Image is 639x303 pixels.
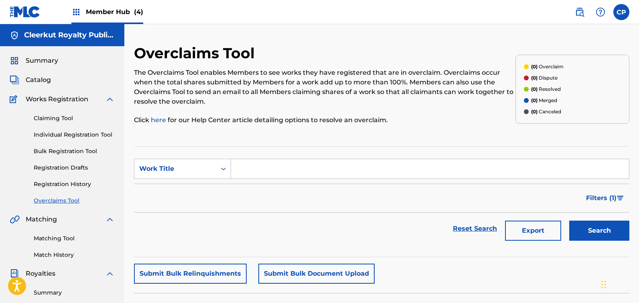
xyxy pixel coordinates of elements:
[105,94,115,104] img: expand
[581,188,629,208] button: Filters (1)
[10,56,19,66] img: Summary
[34,197,115,205] a: Overclaims Tool
[505,221,561,241] button: Export
[10,6,41,18] img: MLC Logo
[10,94,20,104] img: Works Registration
[531,63,564,70] p: Overclaim
[531,63,538,70] span: (0)
[134,68,515,106] p: The Overclaims Tool enables Members to see works they have registered that are in overclaim. Over...
[531,86,561,93] p: Resolved
[34,114,115,123] a: Claiming Tool
[34,131,115,139] a: Individual Registration Tool
[26,56,58,66] span: Summary
[531,108,561,115] p: Canceled
[134,264,247,284] button: Submit Bulk Relinquishments
[531,74,558,82] p: Dispute
[10,269,19,278] img: Royalties
[34,234,115,243] a: Matching Tool
[599,264,639,303] iframe: Chat Widget
[10,31,19,40] img: Accounts
[572,4,588,20] a: Public Search
[134,115,515,125] p: Click for our Help Center article detailing options to resolve an overclaim.
[71,7,81,17] img: Top Rightsholders
[10,215,20,224] img: Matching
[258,264,375,284] button: Submit Bulk Document Upload
[151,116,168,124] a: here
[531,86,538,92] span: (0)
[105,215,115,224] img: expand
[34,147,115,156] a: Bulk Registration Tool
[26,269,55,278] span: Royalties
[575,7,584,17] img: search
[134,44,259,62] h2: Overclaims Tool
[10,75,51,85] a: CatalogCatalog
[617,190,639,255] iframe: Resource Center
[531,97,557,104] p: Merged
[10,56,58,66] a: SummarySummary
[613,4,629,20] div: User Menu
[26,75,51,85] span: Catalog
[24,31,115,40] h5: Cleerkut Royalty Publishing
[26,215,57,224] span: Matching
[26,94,88,104] span: Works Registration
[134,8,143,16] span: (4)
[86,7,143,16] span: Member Hub
[134,159,629,245] form: Search Form
[10,75,19,85] img: Catalog
[34,251,115,259] a: Match History
[531,109,538,115] span: (0)
[531,97,538,103] span: (0)
[596,7,605,17] img: help
[34,180,115,188] a: Registration History
[586,193,617,203] span: Filters ( 1 )
[449,220,501,237] a: Reset Search
[139,164,211,174] div: Work Title
[531,75,538,81] span: (0)
[105,269,115,278] img: expand
[601,272,606,297] div: Drag
[592,4,609,20] div: Help
[34,164,115,172] a: Registration Drafts
[34,289,115,297] a: Summary
[569,221,629,241] button: Search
